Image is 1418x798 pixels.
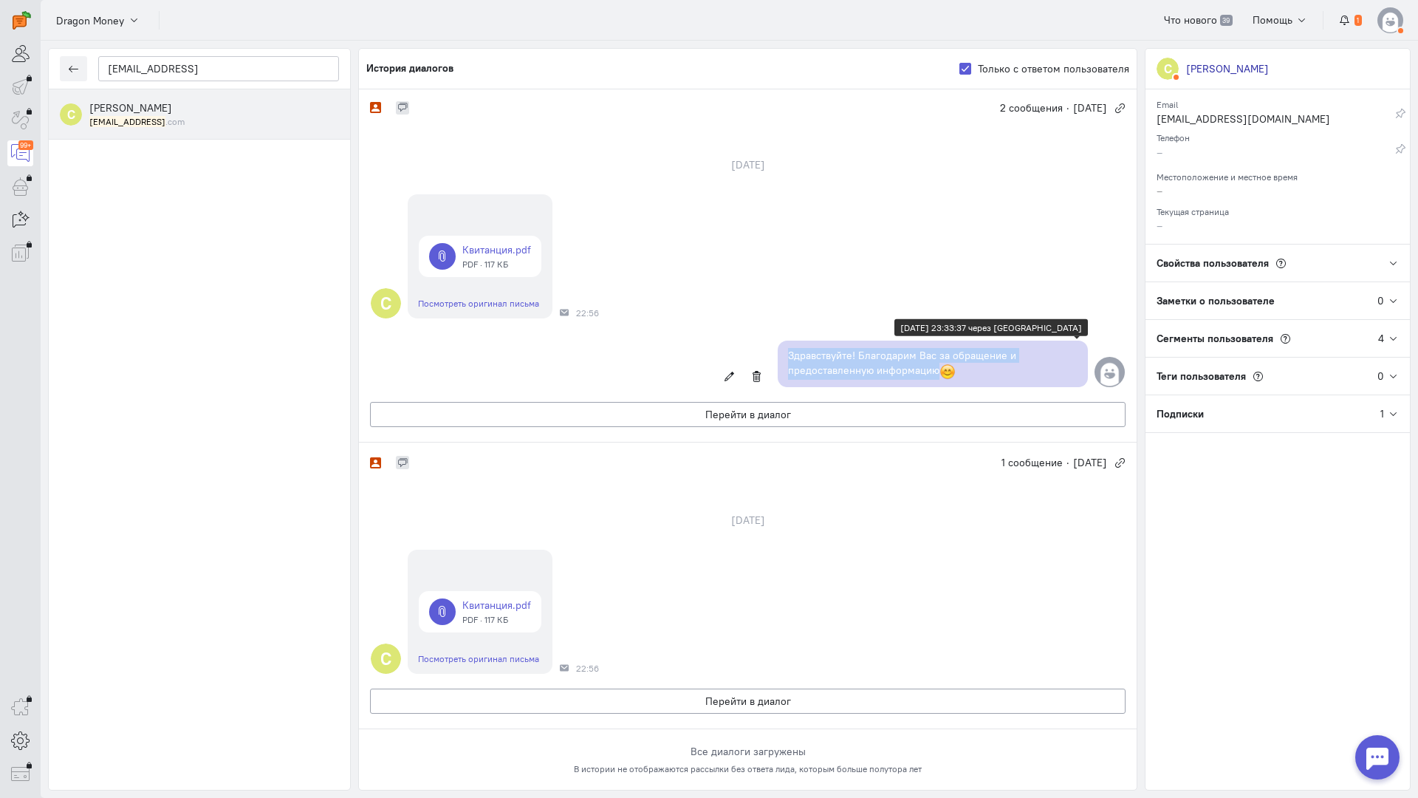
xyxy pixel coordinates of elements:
[1157,129,1190,143] small: Телефон
[1377,293,1384,308] div: 0
[1000,100,1063,115] span: 2 сообщения
[1244,7,1316,33] button: Помощь
[1378,331,1384,346] div: 4
[1380,406,1384,421] div: 1
[370,402,1126,427] button: Перейти в диалог
[560,308,569,317] div: Почта
[89,101,172,115] span: Сергей Филатов
[48,7,148,33] button: Dragon Money
[900,321,1082,334] div: [DATE] 23:33:37 через [GEOGRAPHIC_DATA]
[67,106,75,122] text: С
[7,140,33,166] a: 99+
[1157,145,1395,163] div: –
[1073,100,1107,115] span: [DATE]
[18,140,33,150] div: 99+
[1157,219,1162,232] span: –
[1156,7,1241,33] a: Что нового 39
[13,11,31,30] img: carrot-quest.svg
[1066,100,1069,115] span: ·
[715,154,781,175] div: [DATE]
[1157,332,1273,345] span: Сегменты пользователя
[1220,15,1233,27] span: 39
[370,763,1126,775] div: В истории не отображаются рассылки без ответа лида, которым больше полутора лет
[1145,395,1380,432] div: Подписки
[560,664,569,672] div: Почта
[1145,282,1377,319] div: Заметки о пользователе
[1157,256,1269,270] span: Свойства пользователя
[1001,455,1063,470] span: 1 сообщение
[715,510,781,531] div: [DATE]
[89,115,185,128] small: srfilatov@gmail.com
[1073,455,1107,470] span: [DATE]
[1066,455,1069,470] span: ·
[978,61,1129,76] label: Только с ответом пользователя
[1157,112,1395,130] div: [EMAIL_ADDRESS][DOMAIN_NAME]
[370,689,1126,714] button: Перейти в диалог
[418,653,539,664] a: Посмотреть оригинал письма
[1186,61,1269,76] div: [PERSON_NAME]
[56,13,124,28] span: Dragon Money
[1354,15,1362,27] span: 1
[576,308,599,318] span: 22:56
[1164,61,1172,76] text: С
[1377,7,1403,33] img: default-v4.png
[939,364,956,380] span: :blush:
[1331,7,1370,33] button: 1
[1157,202,1399,218] div: Текущая страница
[1157,95,1178,110] small: Email
[1164,13,1217,27] span: Что нового
[576,664,599,674] span: 22:56
[380,293,391,314] text: С
[98,56,339,81] input: Поиск по имени, почте, телефону
[1377,369,1384,383] div: 0
[380,647,391,669] text: С
[1157,167,1399,183] div: Местоположение и местное время
[418,298,539,309] a: Посмотреть оригинал письма
[1253,13,1292,27] span: Помощь
[89,116,165,127] mark: [EMAIL_ADDRESS]
[1157,369,1246,383] span: Теги пользователя
[1157,184,1162,197] span: –
[370,744,1126,759] div: Все диалоги загружены
[366,63,453,74] h5: История диалогов
[788,348,1078,380] p: Здравствуйте! Благодарим Вас за обращение и предоставленную информацию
